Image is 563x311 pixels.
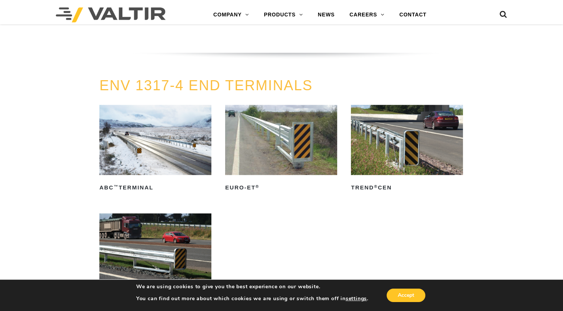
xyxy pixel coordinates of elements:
[342,7,392,22] a: CAREERS
[310,7,342,22] a: NEWS
[99,105,211,194] a: ABC™Terminal
[392,7,434,22] a: CONTACT
[387,289,425,302] button: Accept
[346,295,367,302] button: settings
[225,105,337,194] a: Euro-ET®
[374,184,378,189] sup: ®
[351,105,463,194] a: TREND®CEN
[136,295,368,302] p: You can find out more about which cookies we are using or switch them off in .
[114,184,119,189] sup: ™
[136,283,368,290] p: We are using cookies to give you the best experience on our website.
[99,182,211,194] h2: ABC Terminal
[206,7,256,22] a: COMPANY
[256,184,259,189] sup: ®
[99,78,313,93] a: ENV 1317-4 END TERMINALS
[256,7,310,22] a: PRODUCTS
[225,182,337,194] h2: Euro-ET
[351,182,463,194] h2: TREND CEN
[56,7,166,22] img: Valtir
[99,213,211,302] a: TREND®CEN DS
